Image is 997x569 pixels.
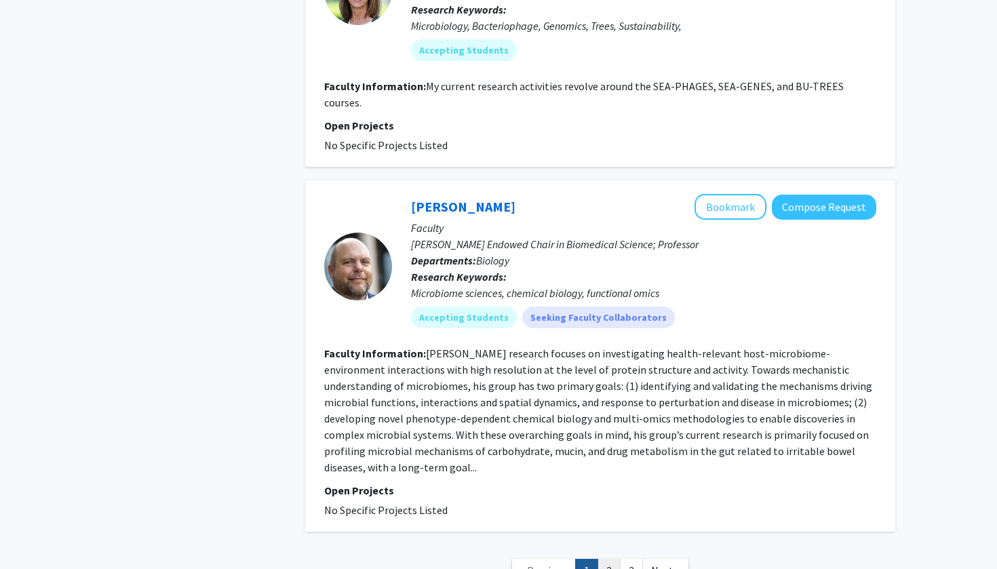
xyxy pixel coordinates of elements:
b: Faculty Information: [324,347,426,360]
p: Open Projects [324,117,876,134]
span: No Specific Projects Listed [324,503,448,517]
span: Biology [476,254,509,267]
p: Faculty [411,220,876,236]
mat-chip: Seeking Faculty Collaborators [522,307,675,328]
div: Microbiome sciences, chemical biology, functional omics [411,285,876,301]
b: Research Keywords: [411,3,507,16]
b: Faculty Information: [324,79,426,93]
button: Add Aaron Wright to Bookmarks [695,194,766,220]
fg-read-more: [PERSON_NAME] research focuses on investigating health-relevant host-microbiome-environment inter... [324,347,872,474]
iframe: Chat [10,508,58,559]
a: [PERSON_NAME] [411,198,515,215]
mat-chip: Accepting Students [411,307,517,328]
b: Research Keywords: [411,270,507,283]
button: Compose Request to Aaron Wright [772,195,876,220]
b: Departments: [411,254,476,267]
p: Open Projects [324,482,876,498]
div: Microbiology, Bacteriophage, Genomics, Trees, Sustainability, [411,18,876,34]
p: [PERSON_NAME] Endowed Chair in Biomedical Science; Professor [411,236,876,252]
fg-read-more: My current research activities revolve around the SEA-PHAGES, SEA-GENES, and BU-TREES courses. [324,79,844,109]
mat-chip: Accepting Students [411,39,517,61]
span: No Specific Projects Listed [324,138,448,152]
